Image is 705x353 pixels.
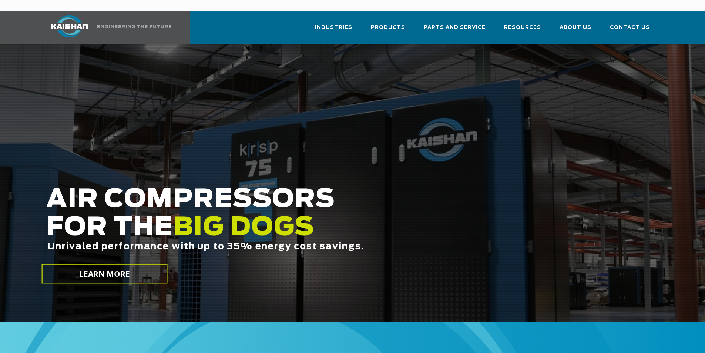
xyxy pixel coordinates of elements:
[42,15,97,37] img: kaishan logo
[424,23,486,32] span: Parts and Service
[315,23,352,32] span: Industries
[371,23,405,32] span: Products
[371,18,405,43] a: Products
[42,11,173,44] a: Kaishan USA
[560,23,591,32] span: About Us
[560,18,591,43] a: About Us
[610,23,650,32] span: Contact Us
[41,264,167,284] a: LEARN MORE
[97,25,171,28] img: Engineering the future
[504,23,541,32] span: Resources
[79,269,130,279] span: LEARN MORE
[173,215,315,240] span: BIG DOGS
[424,18,486,43] a: Parts and Service
[46,186,555,275] h2: AIR COMPRESSORS FOR THE
[610,18,650,43] a: Contact Us
[504,18,541,43] a: Resources
[47,242,364,251] span: Unrivaled performance with up to 35% energy cost savings.
[315,18,352,43] a: Industries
